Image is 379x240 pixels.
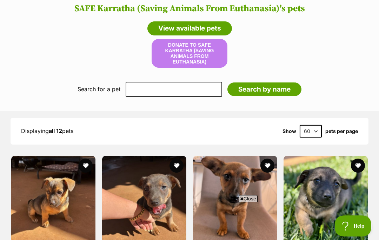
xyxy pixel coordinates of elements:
img: Manaia [102,156,186,240]
button: favourite [79,159,93,173]
input: Search by name [227,82,301,96]
button: favourite [169,159,184,173]
button: favourite [260,159,274,173]
img: Malika [193,156,277,240]
label: pets per page [325,128,358,134]
img: Meringue [284,156,368,240]
iframe: Advertisement [19,205,360,236]
label: Search for a pet [78,86,120,92]
iframe: Help Scout Beacon - Open [335,215,372,236]
a: View available pets [147,21,232,35]
button: Donate to SAFE Karratha (Saving Animals From Euthanasia) [152,39,227,68]
span: Displaying pets [21,127,73,134]
span: Show [282,128,296,134]
button: favourite [351,159,365,173]
h2: SAFE Karratha (Saving Animals From Euthanasia)'s pets [7,4,372,14]
img: Mila [11,156,95,240]
strong: all 12 [49,127,62,134]
span: Close [239,195,258,202]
